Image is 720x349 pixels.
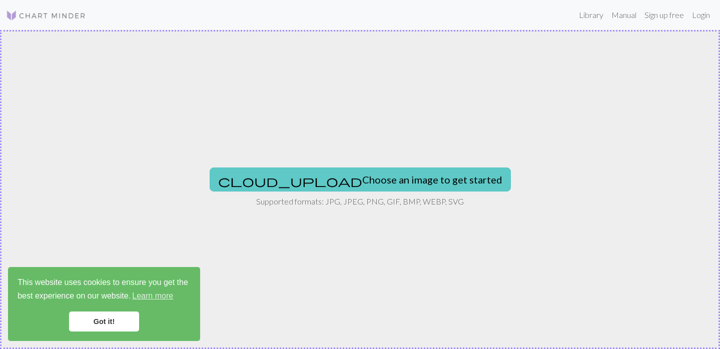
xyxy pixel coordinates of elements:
[69,311,139,331] a: dismiss cookie message
[6,9,86,21] img: Logo
[607,5,640,25] a: Manual
[256,195,464,207] p: Supported formats: JPG, JPEG, PNG, GIF, BMP, WEBP, SVG
[575,5,607,25] a: Library
[8,267,200,341] div: cookieconsent
[688,5,714,25] a: Login
[218,174,362,188] span: cloud_upload
[210,167,511,191] button: Choose an image to get started
[131,288,175,303] a: learn more about cookies
[640,5,688,25] a: Sign up free
[18,276,191,303] span: This website uses cookies to ensure you get the best experience on our website.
